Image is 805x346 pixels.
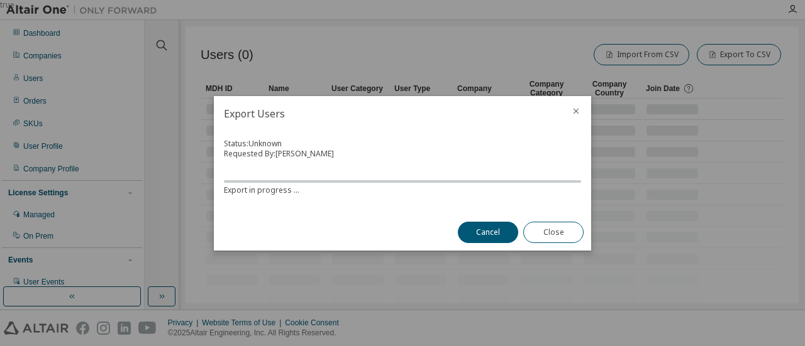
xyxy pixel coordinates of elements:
button: close [571,106,581,116]
button: Cancel [458,222,518,243]
h2: Export Users [214,96,561,131]
div: Status: Unknown Requested By: [PERSON_NAME] [224,139,581,199]
div: Export in progress ... [224,185,581,195]
button: Close [523,222,584,243]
